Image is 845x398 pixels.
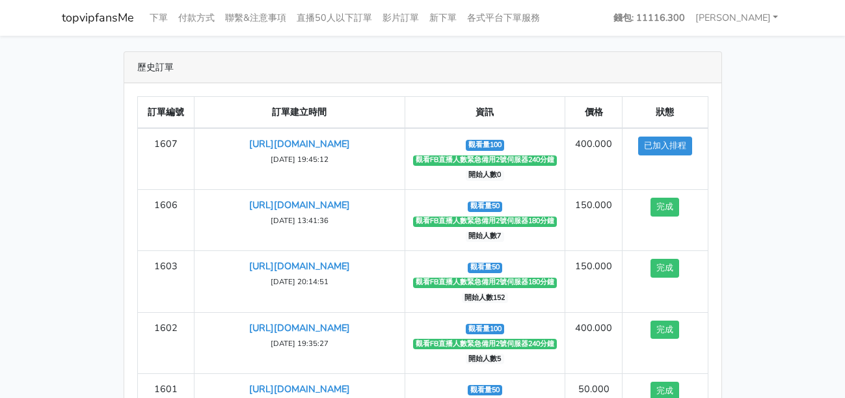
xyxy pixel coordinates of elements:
[62,5,134,31] a: topvipfansMe
[137,251,194,312] td: 1603
[565,190,623,251] td: 150.000
[413,217,557,227] span: 觀看FB直播人數緊急備用2號伺服器180分鐘
[690,5,784,31] a: [PERSON_NAME]
[608,5,690,31] a: 錢包: 11116.300
[413,339,557,349] span: 觀看FB直播人數緊急備用2號伺服器240分鐘
[249,259,350,272] a: [URL][DOMAIN_NAME]
[271,338,329,349] small: [DATE] 19:35:27
[405,97,565,129] th: 資訊
[137,128,194,190] td: 1607
[220,5,291,31] a: 聯繫&注意事項
[413,278,557,288] span: 觀看FB直播人數緊急備用2號伺服器180分鐘
[249,198,350,211] a: [URL][DOMAIN_NAME]
[137,97,194,129] th: 訂單編號
[622,97,708,129] th: 狀態
[565,128,623,190] td: 400.000
[249,321,350,334] a: [URL][DOMAIN_NAME]
[124,52,721,83] div: 歷史訂單
[466,232,504,242] span: 開始人數7
[651,198,679,217] button: 完成
[137,190,194,251] td: 1606
[271,215,329,226] small: [DATE] 13:41:36
[291,5,377,31] a: 直播50人以下訂單
[413,155,557,166] span: 觀看FB直播人數緊急備用2號伺服器240分鐘
[173,5,220,31] a: 付款方式
[137,312,194,373] td: 1602
[468,202,503,212] span: 觀看量50
[466,324,505,334] span: 觀看量100
[462,293,508,303] span: 開始人數152
[144,5,173,31] a: 下單
[638,137,692,155] button: 已加入排程
[377,5,424,31] a: 影片訂單
[466,140,505,150] span: 觀看量100
[466,354,504,364] span: 開始人數5
[651,259,679,278] button: 完成
[651,321,679,339] button: 完成
[565,251,623,312] td: 150.000
[462,5,545,31] a: 各式平台下單服務
[468,385,503,395] span: 觀看量50
[194,97,405,129] th: 訂單建立時間
[565,97,623,129] th: 價格
[466,170,504,181] span: 開始人數0
[249,382,350,395] a: [URL][DOMAIN_NAME]
[271,154,329,165] small: [DATE] 19:45:12
[424,5,462,31] a: 新下單
[468,263,503,273] span: 觀看量50
[565,312,623,373] td: 400.000
[249,137,350,150] a: [URL][DOMAIN_NAME]
[613,11,685,24] strong: 錢包: 11116.300
[271,276,329,287] small: [DATE] 20:14:51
